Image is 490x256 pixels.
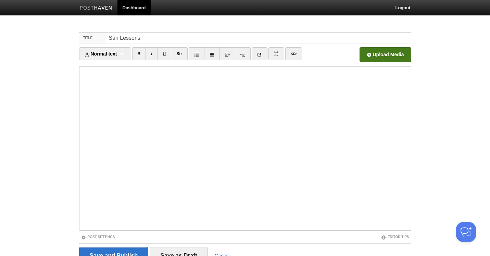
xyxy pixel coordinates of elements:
img: Posthaven-bar [80,6,112,11]
a: U [158,47,172,60]
del: Str [176,51,182,56]
a: I [146,47,158,60]
a: Editor Tips [381,235,409,239]
img: pagebreak-icon.png [274,51,279,56]
a: B [132,47,146,60]
a: Str [171,47,188,60]
a: Post Settings [81,235,115,239]
iframe: Help Scout Beacon - Open [456,222,476,242]
a: </> [285,47,302,60]
span: Normal text [85,51,117,57]
label: Title [79,33,107,44]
